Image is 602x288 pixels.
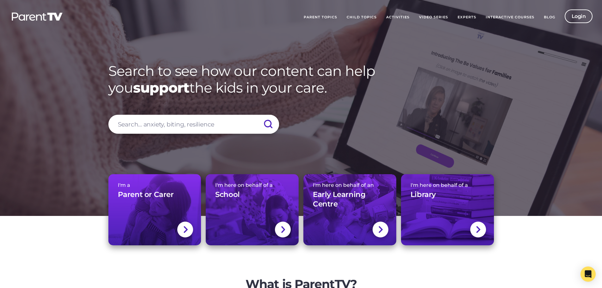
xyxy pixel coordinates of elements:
input: Search... anxiety, biting, resilience [108,115,279,134]
div: Open Intercom Messenger [581,267,596,282]
span: I'm here on behalf of an [313,182,387,188]
span: I'm here on behalf of a [410,182,484,188]
a: Interactive Courses [481,9,539,25]
a: Login [565,9,593,23]
h3: Early Learning Centre [313,190,387,209]
a: Video Series [414,9,453,25]
a: I'm aParent or Carer [108,174,201,245]
h3: Parent or Carer [118,190,174,199]
img: svg+xml;base64,PHN2ZyBlbmFibGUtYmFja2dyb3VuZD0ibmV3IDAgMCAxNC44IDI1LjciIHZpZXdCb3g9IjAgMCAxNC44ID... [281,225,285,234]
strong: support [133,79,189,96]
span: I'm here on behalf of a [215,182,289,188]
a: Activities [381,9,414,25]
img: parenttv-logo-white.4c85aaf.svg [11,12,63,21]
input: Submit [257,115,279,134]
a: Parent Topics [299,9,342,25]
a: I'm here on behalf of aLibrary [401,174,494,245]
h3: Library [410,190,436,199]
a: Child Topics [342,9,381,25]
h3: School [215,190,240,199]
a: Experts [453,9,481,25]
img: svg+xml;base64,PHN2ZyBlbmFibGUtYmFja2dyb3VuZD0ibmV3IDAgMCAxNC44IDI1LjciIHZpZXdCb3g9IjAgMCAxNC44ID... [183,225,188,234]
img: svg+xml;base64,PHN2ZyBlbmFibGUtYmFja2dyb3VuZD0ibmV3IDAgMCAxNC44IDI1LjciIHZpZXdCb3g9IjAgMCAxNC44ID... [476,225,480,234]
a: I'm here on behalf of aSchool [206,174,299,245]
h1: Search to see how our content can help you the kids in your care. [108,63,494,96]
img: svg+xml;base64,PHN2ZyBlbmFibGUtYmFja2dyb3VuZD0ibmV3IDAgMCAxNC44IDI1LjciIHZpZXdCb3g9IjAgMCAxNC44ID... [378,225,383,234]
span: I'm a [118,182,192,188]
a: Blog [539,9,560,25]
a: I'm here on behalf of anEarly Learning Centre [303,174,396,245]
